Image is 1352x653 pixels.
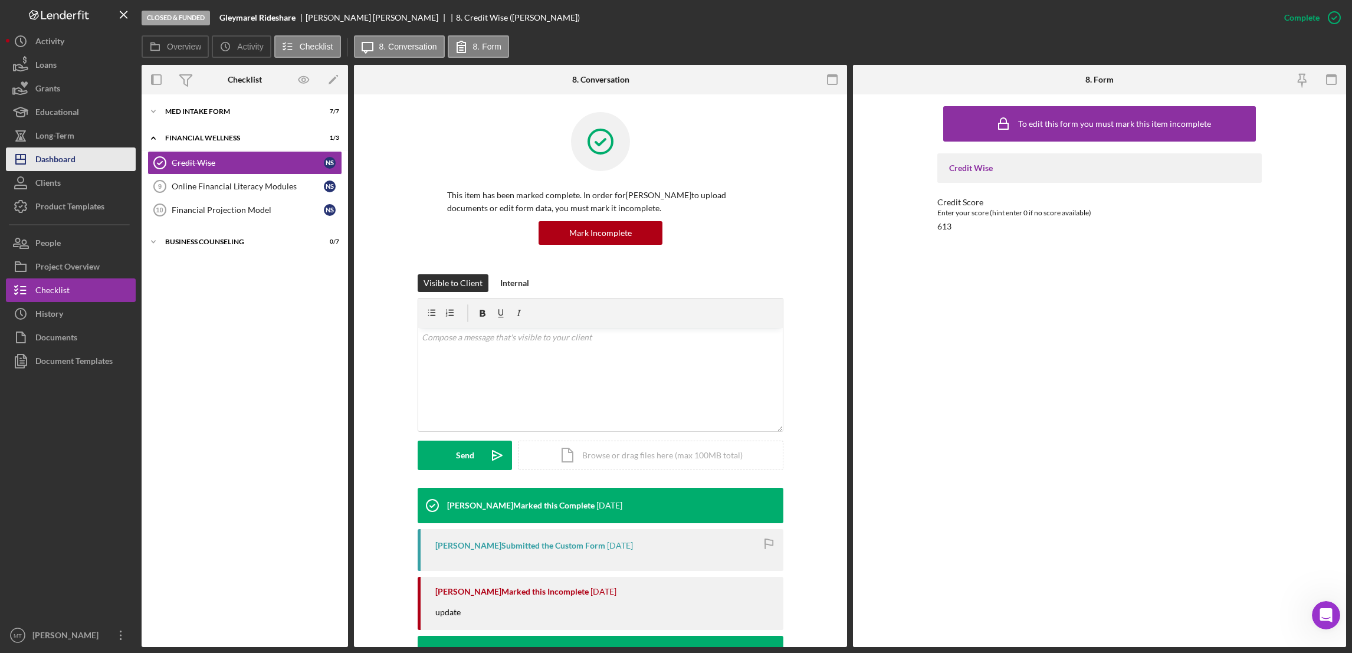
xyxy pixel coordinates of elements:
button: Long-Term [6,124,136,147]
iframe: Intercom live chat [1312,601,1340,629]
time: 2023-08-30 13:55 [596,501,622,510]
div: Loans [35,53,57,80]
a: [DOMAIN_NAME] [110,275,179,284]
div: [PERSON_NAME] [19,147,184,159]
time: 2023-08-30 13:54 [590,587,616,596]
div: Enter your score (hint enter 0 if no score available) [937,207,1262,219]
button: Project Overview [6,255,136,278]
div: Christina says… [9,76,227,175]
button: Loans [6,53,136,77]
div: Dashboard [35,147,76,174]
div: N S [324,204,336,216]
div: Complete [1284,6,1320,29]
div: 8. Credit Wise ([PERSON_NAME]) [456,13,580,22]
div: [PERSON_NAME] Marked this Complete [447,501,595,510]
div: 1 / 3 [318,134,339,142]
button: Checklist [6,278,136,302]
div: To edit this form you must mark this item incomplete [1018,119,1211,129]
button: Activity [6,29,136,53]
div: update [435,606,472,630]
div: Internal [500,274,529,292]
label: Overview [167,42,201,51]
button: Send [418,441,512,470]
div: People [35,231,61,258]
button: Dashboard [6,147,136,171]
tspan: 10 [156,206,163,214]
div: [PERSON_NAME] [29,624,106,650]
label: 8. Form [473,42,501,51]
button: 8. Conversation [354,35,445,58]
div: Credit Score [937,198,1262,207]
div: Online Financial Literacy Modules [172,182,324,191]
a: 9Online Financial Literacy ModulesNS [147,175,342,198]
div: Credit Wise [172,158,324,168]
button: Start recording [75,377,84,386]
div: Documents [35,326,77,352]
button: People [6,231,136,255]
button: Product Templates [6,195,136,218]
div: Grants [35,77,60,103]
div: Financial Wellness [165,134,310,142]
button: Upload attachment [56,377,65,386]
button: Documents [6,326,136,349]
div: Checklist [35,278,70,305]
div: Send [456,441,474,470]
button: Clients [6,171,136,195]
div: Visible to Client [424,274,483,292]
tspan: 9 [158,183,162,190]
label: Activity [237,42,263,51]
button: Overview [142,35,209,58]
img: Profile image for Operator [34,6,52,25]
button: Grants [6,77,136,100]
div: Business Counseling [165,238,310,245]
div: Clients [35,171,61,198]
div: Long-Term [35,124,74,150]
text: MT [14,632,22,639]
div: Checklist [228,75,262,84]
div: Financial Projection Model [172,205,324,215]
button: Checklist [274,35,341,58]
a: 10Financial Projection ModelNS [147,198,342,222]
div: [PERSON_NAME] Marked this Incomplete [435,587,589,596]
div: 7 / 7 [318,108,339,115]
button: Gif picker [37,377,47,386]
a: Educational [6,100,136,124]
a: Credit WiseNS [147,151,342,175]
div: Educational [35,100,79,127]
button: MT[PERSON_NAME] [6,624,136,647]
button: Document Templates [6,349,136,373]
textarea: Message… [10,352,226,372]
a: History [6,302,136,326]
div: Thank you ! you as well ! With lots of Respect,[PERSON_NAME].She/HersMED Program Coordinator andJ... [52,182,217,298]
div: 0 / 7 [318,238,339,245]
button: Home [185,5,207,27]
button: Emoji picker [18,377,28,386]
p: This item has been marked complete. In order for [PERSON_NAME] to upload documents or edit form d... [447,189,754,215]
button: Activity [212,35,271,58]
div: Project Overview [35,255,100,281]
div: Mark Incomplete [569,221,632,245]
div: 8. Conversation [572,75,629,84]
button: go back [8,5,30,27]
div: Closed & Funded [142,11,210,25]
div: Product Templates [35,195,104,221]
button: Mark Incomplete [539,221,662,245]
div: N S [324,181,336,192]
div: Activity [35,29,64,56]
div: [PERSON_NAME] [PERSON_NAME] [306,13,448,22]
div: MED Intake Form [165,108,310,115]
div: You're very welcome, [PERSON_NAME]! Have a great weekend, and please don't hesitate to reach out ... [9,76,193,166]
button: 8. Form [448,35,509,58]
div: Close [207,5,228,26]
div: Best, [19,135,184,147]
